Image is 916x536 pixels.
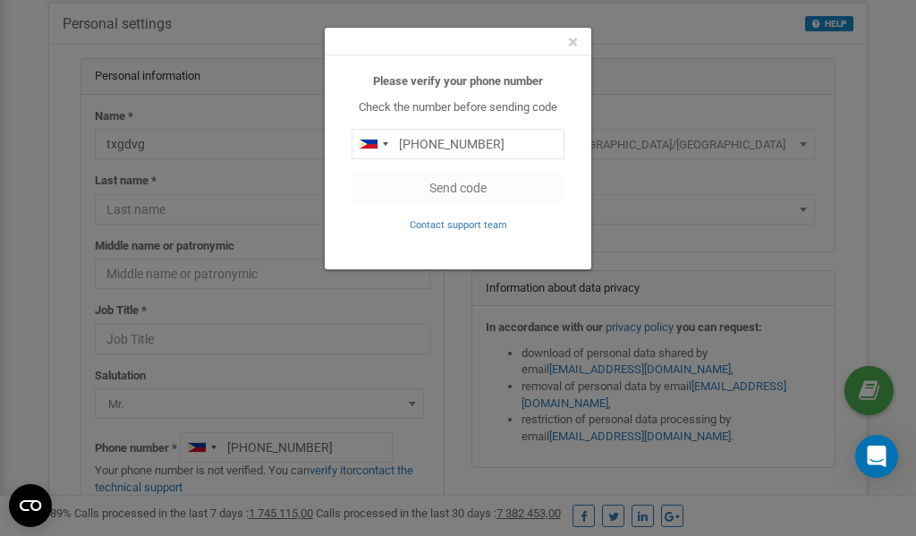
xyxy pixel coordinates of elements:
div: Open Intercom Messenger [855,435,898,478]
p: Check the number before sending code [352,99,564,116]
span: × [568,31,578,53]
button: Send code [352,173,564,203]
div: Telephone country code [352,130,394,158]
input: 0905 123 4567 [352,129,564,159]
button: Open CMP widget [9,484,52,527]
small: Contact support team [410,219,507,231]
button: Close [568,33,578,52]
b: Please verify your phone number [373,74,543,88]
a: Contact support team [410,217,507,231]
